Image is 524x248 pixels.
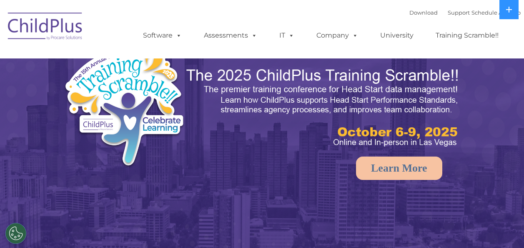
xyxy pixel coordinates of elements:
[5,223,26,244] button: Cookies Settings
[471,9,521,16] a: Schedule A Demo
[409,9,521,16] font: |
[427,27,507,44] a: Training Scramble!!
[308,27,366,44] a: Company
[196,27,266,44] a: Assessments
[448,9,470,16] a: Support
[409,9,438,16] a: Download
[4,7,87,48] img: ChildPlus by Procare Solutions
[271,27,303,44] a: IT
[372,27,422,44] a: University
[356,157,442,180] a: Learn More
[135,27,190,44] a: Software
